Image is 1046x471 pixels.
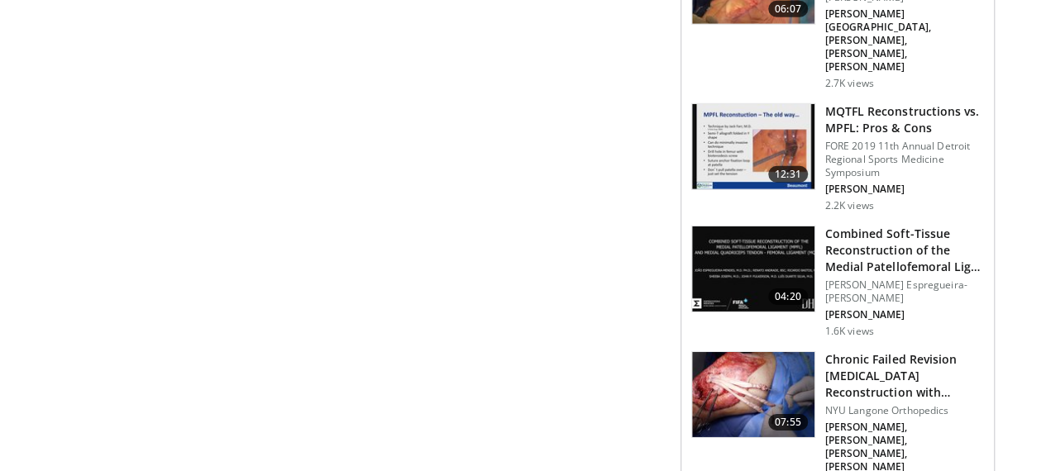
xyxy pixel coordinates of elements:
span: 07:55 [768,414,808,431]
img: af92a92c-59ff-445d-93f5-63e69bf091d4.150x105_q85_crop-smart_upscale.jpg [692,226,814,312]
img: 3a13fda8-a2a1-4eaf-8ea2-cb84bec28d14.150x105_q85_crop-smart_upscale.jpg [692,104,814,190]
a: 12:31 MQTFL Reconstructions vs. MPFL: Pros & Cons FORE 2019 11th Annual Detroit Regional Sports M... [691,103,984,212]
span: 12:31 [768,166,808,183]
img: 19d4fb57-d425-4c2d-a2dd-156658f178bb.jpg.150x105_q85_crop-smart_upscale.jpg [692,352,814,438]
span: 06:07 [768,1,808,17]
h3: Combined Soft-Tissue Reconstruction of the Medial Patellofemoral Lig… [825,226,984,275]
p: [PERSON_NAME] [825,308,984,321]
p: 1.6K views [825,325,874,338]
p: NYU Langone Orthopedics [825,404,984,417]
p: 2.7K views [825,77,874,90]
h3: Chronic Failed Revision [MEDICAL_DATA] Reconstruction with [PERSON_NAME]… [825,351,984,401]
a: 04:20 Combined Soft-Tissue Reconstruction of the Medial Patellofemoral Lig… [PERSON_NAME] Espregu... [691,226,984,338]
p: FORE 2019 11th Annual Detroit Regional Sports Medicine Symposium [825,140,984,179]
p: [PERSON_NAME][GEOGRAPHIC_DATA], [PERSON_NAME], [PERSON_NAME], [PERSON_NAME] [825,7,984,74]
p: [PERSON_NAME] [825,183,984,196]
span: 04:20 [768,288,808,305]
p: [PERSON_NAME] Espregueira-[PERSON_NAME] [825,278,984,305]
p: 2.2K views [825,199,874,212]
h3: MQTFL Reconstructions vs. MPFL: Pros & Cons [825,103,984,136]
